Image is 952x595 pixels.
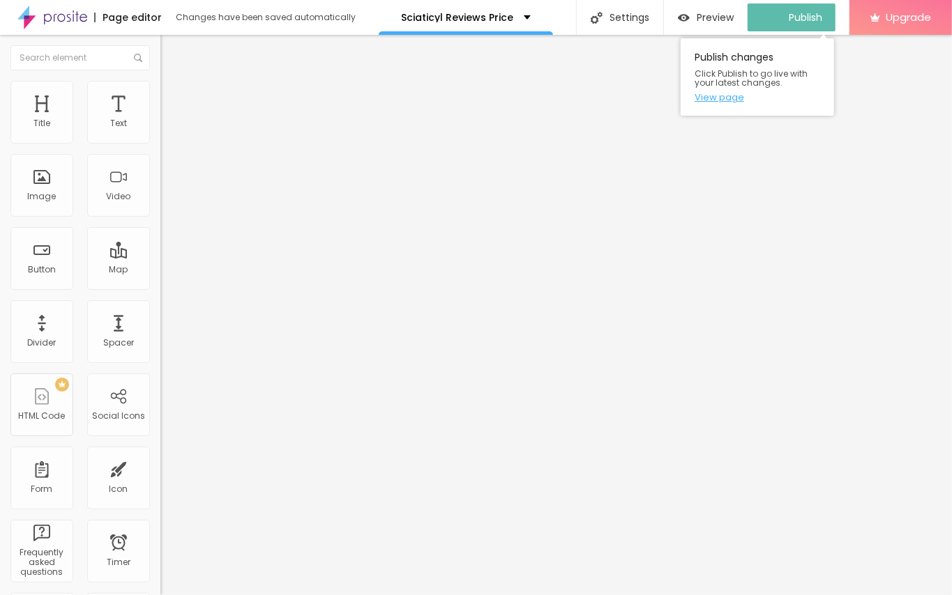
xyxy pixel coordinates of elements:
[10,45,150,70] input: Search element
[110,118,127,128] div: Text
[664,3,748,31] button: Preview
[591,12,603,24] img: Icone
[134,54,142,62] img: Icone
[31,484,53,494] div: Form
[19,411,66,421] div: HTML Code
[94,13,162,22] div: Page editor
[748,3,836,31] button: Publish
[107,557,130,567] div: Timer
[109,265,128,275] div: Map
[789,12,822,23] span: Publish
[401,13,513,22] p: Sciaticyl Reviews Price
[14,548,69,578] div: Frequently asked questions
[107,192,131,201] div: Video
[103,338,134,348] div: Spacer
[681,38,834,116] div: Publish changes
[109,484,128,494] div: Icon
[697,12,734,23] span: Preview
[695,93,820,102] a: View page
[33,118,50,128] div: Title
[160,35,952,595] iframe: Editor
[92,411,145,421] div: Social Icons
[28,338,56,348] div: Divider
[695,69,820,87] span: Click Publish to go live with your latest changes.
[28,192,56,201] div: Image
[886,11,931,23] span: Upgrade
[28,265,56,275] div: Button
[176,13,356,22] div: Changes have been saved automatically
[678,12,690,24] img: view-1.svg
